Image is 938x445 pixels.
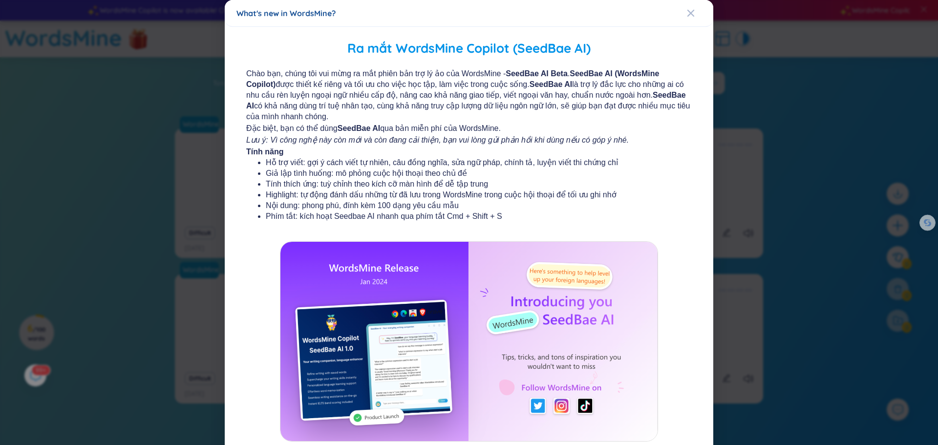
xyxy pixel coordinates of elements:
[530,80,572,88] b: SeedBae AI
[246,68,692,122] span: Chào bạn, chúng tôi vui mừng ra mắt phiên bản trợ lý ảo của WordsMine - . được thiết kế riêng và ...
[236,8,702,19] div: What's new in WordsMine?
[266,168,672,179] li: Giả lập tình huống: mô phỏng cuộc hội thoại theo chủ đề
[246,148,283,156] b: Tính năng
[266,200,672,211] li: Nội dung: phong phú, đính kèm 100 dạng yêu cầu mẫu
[236,39,702,59] h2: Ra mắt WordsMine Copilot (SeedBae AI)
[246,69,659,88] b: SeedBae AI (WordsMine Copilot)
[338,124,380,132] b: SeedBae AI
[266,211,672,222] li: Phím tắt: kích hoạt Seedbae AI nhanh qua phím tắt Cmd + Shift + S
[266,190,672,200] li: Highlight: tự động đánh dấu những từ đã lưu trong WordsMine trong cuộc hội thoại để tối ưu ghi nhớ
[506,69,568,78] b: SeedBae AI Beta
[266,157,672,168] li: Hỗ trợ viết: gợi ý cách viết tự nhiên, câu đồng nghĩa, sửa ngữ pháp, chính tả, luyện viết thi chứ...
[246,91,686,110] b: SeedBae AI
[266,179,672,190] li: Tính thích ứng: tuỳ chỉnh theo kích cỡ màn hình để dễ tập trung
[246,123,692,134] span: Đặc biệt, bạn có thể dùng qua bản miễn phí của WordsMine.
[246,136,629,144] i: Lưu ý: Vì công nghệ này còn mới và còn đang cải thiện, bạn vui lòng gửi phản hồi khi dùng nếu có ...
